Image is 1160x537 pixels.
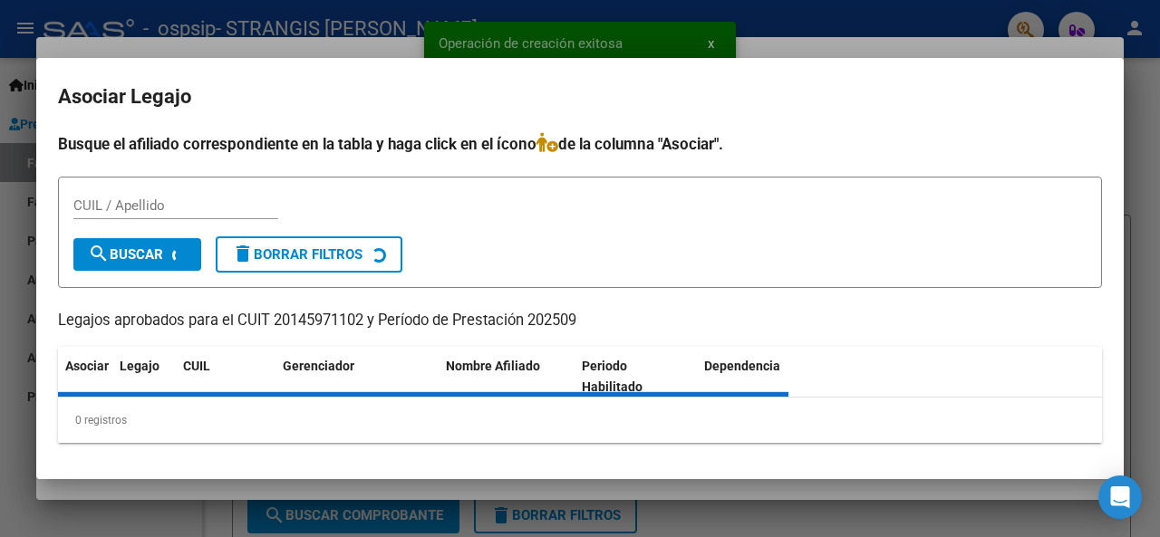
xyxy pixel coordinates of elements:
span: Buscar [88,246,163,263]
h4: Busque el afiliado correspondiente en la tabla y haga click en el ícono de la columna "Asociar". [58,132,1102,156]
span: Borrar Filtros [232,246,362,263]
h2: Asociar Legajo [58,80,1102,114]
span: Legajo [120,359,159,373]
datatable-header-cell: CUIL [176,347,275,407]
span: Periodo Habilitado [582,359,643,394]
p: Legajos aprobados para el CUIT 20145971102 y Período de Prestación 202509 [58,310,1102,332]
datatable-header-cell: Gerenciador [275,347,439,407]
datatable-header-cell: Periodo Habilitado [575,347,697,407]
span: Gerenciador [283,359,354,373]
span: CUIL [183,359,210,373]
span: Asociar [65,359,109,373]
mat-icon: search [88,243,110,264]
datatable-header-cell: Dependencia [697,347,833,407]
span: Nombre Afiliado [446,359,540,373]
datatable-header-cell: Legajo [112,347,176,407]
span: Dependencia [704,359,780,373]
button: Borrar Filtros [216,236,402,273]
button: Buscar [73,238,201,271]
datatable-header-cell: Nombre Afiliado [439,347,575,407]
div: 0 registros [58,398,1102,443]
mat-icon: delete [232,243,254,264]
div: Open Intercom Messenger [1098,475,1142,519]
datatable-header-cell: Asociar [58,347,112,407]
